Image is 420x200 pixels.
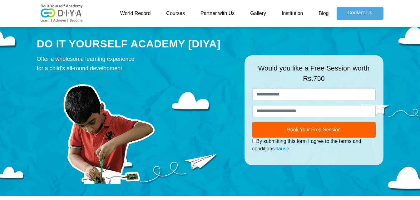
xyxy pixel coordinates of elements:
a: Partner with Us [193,7,242,20]
a: World Record [112,7,159,20]
a: Blog [311,7,336,20]
a: clause [275,146,289,151]
img: logo-v2.png [37,4,87,23]
a: Gallery [242,7,274,20]
a: Contact Us [337,7,383,20]
div: Offer a wholesome learning experience for a child's all-round development [37,54,235,73]
span: Book Your Free Session [287,127,341,132]
button: Book Your Free Session [252,122,376,138]
img: course-prod.png [37,76,180,184]
div: DO IT YOURSELF ACADEMY [DIYA] [37,37,235,51]
a: Institution [274,7,311,20]
a: Courses [158,7,193,20]
div: By submitting this form I agree to the terms and conditions [252,138,376,153]
div: Would you like a Free Session worth Rs.750 [252,63,376,88]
